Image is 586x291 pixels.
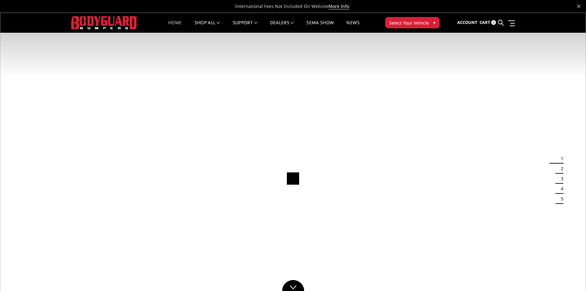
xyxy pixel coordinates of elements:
a: More Info [328,3,349,9]
span: 0 [491,20,496,25]
button: 4 of 5 [557,184,563,194]
a: Support [233,20,258,33]
a: Dealers [270,20,294,33]
a: Account [457,14,477,31]
button: 3 of 5 [557,174,563,184]
a: shop all [195,20,220,33]
a: SEMA Show [306,20,334,33]
button: Select Your Vehicle [385,17,440,28]
a: News [346,20,359,33]
span: ▾ [433,19,435,26]
img: BODYGUARD BUMPERS [71,16,137,29]
a: Cart 0 [480,14,496,31]
span: Cart [480,20,490,25]
a: Click to Down [282,280,304,291]
button: 1 of 5 [557,154,563,164]
a: Home [168,20,182,33]
button: 5 of 5 [557,194,563,204]
span: Select Your Vehicle [389,20,429,26]
span: Account [457,20,477,25]
button: 2 of 5 [557,164,563,174]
